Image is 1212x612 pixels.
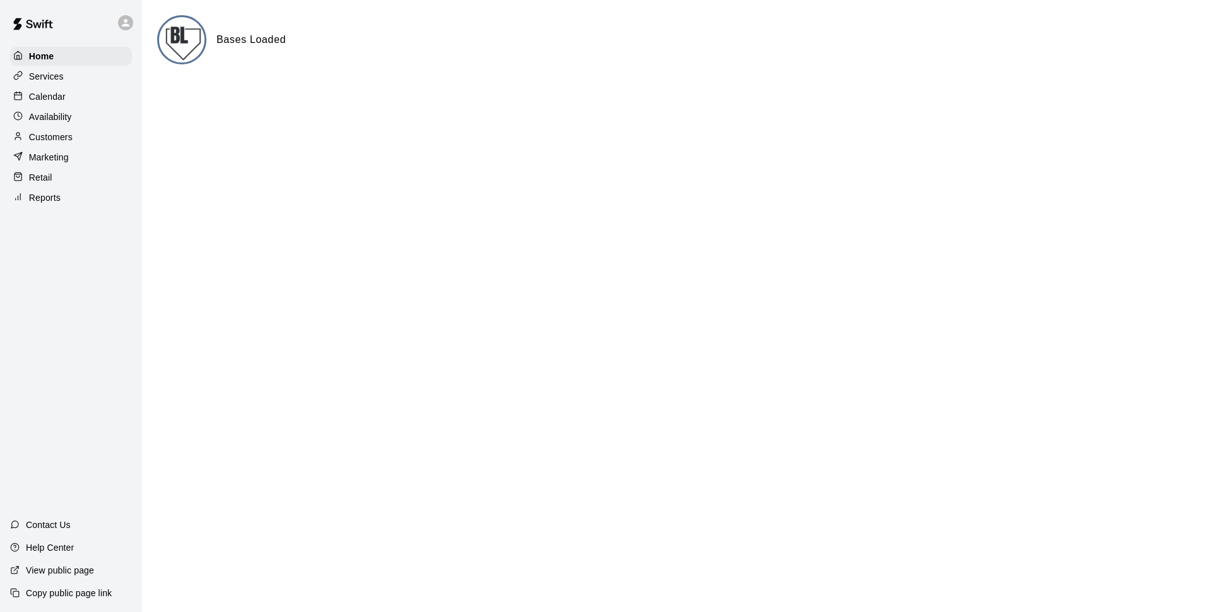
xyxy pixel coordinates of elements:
p: Reports [29,191,61,204]
p: Services [29,70,64,83]
p: Contact Us [26,519,71,531]
p: Customers [29,131,73,143]
p: Calendar [29,90,66,103]
a: Services [10,67,132,86]
p: Retail [29,171,52,184]
p: Home [29,50,54,63]
a: Marketing [10,148,132,167]
p: Help Center [26,541,74,554]
img: Bases Loaded logo [159,17,206,64]
a: Home [10,47,132,66]
a: Calendar [10,87,132,106]
a: Customers [10,128,132,147]
p: Copy public page link [26,587,112,599]
a: Retail [10,168,132,187]
p: Availability [29,111,72,123]
h6: Bases Loaded [217,32,286,48]
a: Reports [10,188,132,207]
p: View public page [26,564,94,577]
a: Availability [10,107,132,126]
p: Marketing [29,151,69,164]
